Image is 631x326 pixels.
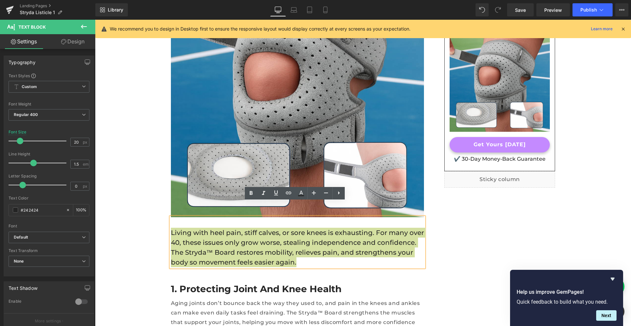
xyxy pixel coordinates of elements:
[9,248,89,253] div: Text Transform
[580,7,597,12] span: Publish
[83,140,88,144] span: px
[22,84,37,90] b: Custom
[317,3,333,16] a: Mobile
[9,130,27,134] div: Font Size
[9,174,89,178] div: Letter Spacing
[83,184,88,188] span: px
[9,299,69,306] div: Enable
[95,3,128,16] a: New Library
[9,196,89,200] div: Text Color
[18,24,46,30] span: Text Block
[302,3,317,16] a: Tablet
[9,73,89,78] div: Text Styles
[9,102,89,106] div: Font Weight
[9,56,35,65] div: Typography
[588,25,615,33] a: Learn more
[270,3,286,16] a: Desktop
[355,135,455,143] p: ✔️ 30-Day Money-Back Guarantee
[76,263,329,275] h2: 1. Protecting Joint and Knee Health
[14,259,24,264] b: None
[517,299,617,305] p: Quick feedback to build what you need.
[544,7,562,13] span: Preview
[49,34,97,49] a: Design
[108,7,123,13] span: Library
[491,3,504,16] button: Redo
[21,206,63,214] input: Color
[83,162,88,166] span: em
[110,25,410,33] p: We recommend you to design in Desktop first to ensure the responsive layout would display correct...
[515,7,526,13] span: Save
[9,152,89,156] div: Line Height
[20,3,95,9] a: Landing Pages
[35,318,61,324] p: More settings
[14,112,38,117] b: Regular 400
[476,3,489,16] button: Undo
[20,10,55,15] span: Stryda Listicle 1
[609,275,617,283] button: Hide survey
[596,310,617,321] button: Next question
[73,204,89,216] div: %
[615,3,628,16] button: More
[76,208,329,247] p: Living with heel pain, stiff calves, or sore knees is exhausting. For many over 40, these issues ...
[286,3,302,16] a: Laptop
[573,3,613,16] button: Publish
[76,279,329,317] p: Aging joints don’t bounce back the way they used to, and pain in the knees and ankles can make ev...
[9,282,37,291] div: Text Shadow
[14,235,28,240] i: Default
[9,224,89,228] div: Font
[536,3,570,16] a: Preview
[517,275,617,321] div: Help us improve GemPages!
[355,117,455,133] a: Get Yours [DATE]
[517,288,617,296] h2: Help us improve GemPages!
